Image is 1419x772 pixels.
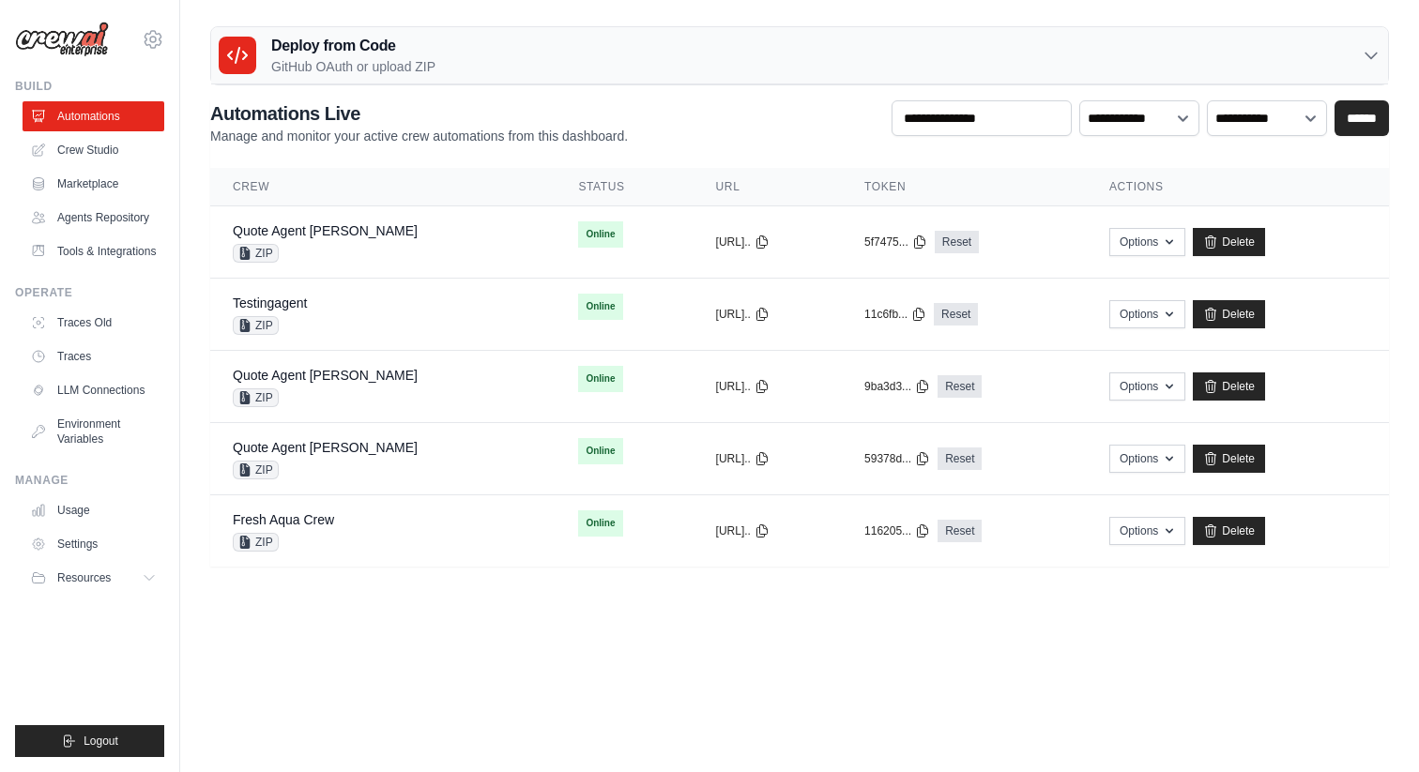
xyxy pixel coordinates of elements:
h3: Deploy from Code [271,35,435,57]
a: Reset [938,447,982,470]
span: Logout [84,734,118,749]
a: Delete [1193,300,1265,328]
div: Build [15,79,164,94]
span: Online [578,366,622,392]
p: GitHub OAuth or upload ZIP [271,57,435,76]
span: Online [578,510,622,537]
th: URL [694,168,842,206]
a: Delete [1193,228,1265,256]
h2: Automations Live [210,100,628,127]
img: Logo [15,22,109,57]
a: Tools & Integrations [23,236,164,266]
button: 59378d... [864,451,930,466]
div: Operate [15,285,164,300]
th: Token [842,168,1087,206]
th: Crew [210,168,556,206]
button: Options [1109,445,1185,473]
span: ZIP [233,533,279,552]
button: 11c6fb... [864,307,926,322]
a: Testingagent [233,295,307,310]
th: Actions [1087,168,1389,206]
a: Quote Agent [PERSON_NAME] [233,440,418,455]
a: Quote Agent [PERSON_NAME] [233,368,418,383]
a: LLM Connections [23,375,164,405]
a: Delete [1193,517,1265,545]
a: Quote Agent [PERSON_NAME] [233,223,418,238]
a: Agents Repository [23,203,164,233]
span: ZIP [233,461,279,479]
a: Crew Studio [23,135,164,165]
a: Environment Variables [23,409,164,454]
button: Options [1109,228,1185,256]
a: Delete [1193,445,1265,473]
button: Logout [15,725,164,757]
span: ZIP [233,388,279,407]
a: Traces Old [23,308,164,338]
span: Online [578,294,622,320]
span: Online [578,221,622,248]
p: Manage and monitor your active crew automations from this dashboard. [210,127,628,145]
span: ZIP [233,316,279,335]
button: Options [1109,300,1185,328]
a: Usage [23,495,164,525]
button: 5f7475... [864,235,927,250]
a: Traces [23,341,164,371]
a: Reset [934,303,978,325]
button: Resources [23,563,164,593]
a: Fresh Aqua Crew [233,512,334,527]
button: Options [1109,372,1185,401]
div: Manage [15,473,164,488]
a: Reset [938,520,982,542]
a: Automations [23,101,164,131]
span: ZIP [233,244,279,263]
a: Reset [935,231,979,253]
th: Status [556,168,693,206]
a: Reset [938,375,982,398]
button: 116205... [864,523,930,538]
a: Marketplace [23,169,164,199]
button: 9ba3d3... [864,379,930,394]
button: Options [1109,517,1185,545]
span: Online [578,438,622,464]
a: Settings [23,529,164,559]
a: Delete [1193,372,1265,401]
span: Resources [57,570,111,585]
